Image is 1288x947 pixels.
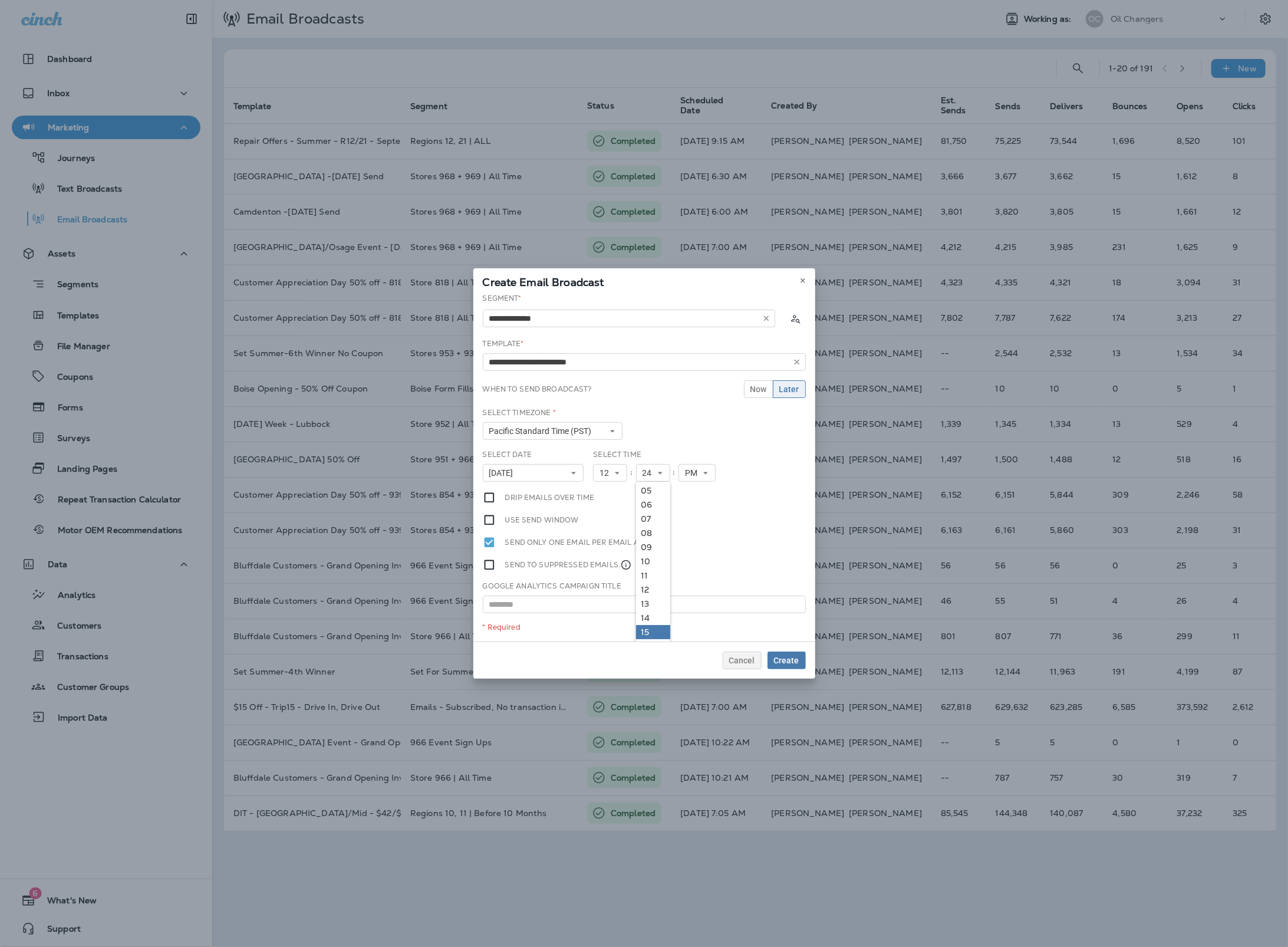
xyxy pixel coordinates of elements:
[636,568,670,583] a: 11
[785,308,806,329] button: Calculate the estimated number of emails to be sent based on selected segment. (This could take a...
[636,512,670,526] a: 07
[483,294,522,303] label: Segment
[670,464,678,482] div: :
[636,498,670,512] a: 06
[483,384,592,394] label: When to send broadcast?
[636,625,670,639] a: 15
[779,385,799,393] span: Later
[505,536,669,549] label: Send only one email per email address
[636,611,670,625] a: 14
[483,422,623,440] button: Pacific Standard Time (PST)
[483,581,621,591] label: Google Analytics Campaign Title
[636,526,670,540] a: 08
[636,597,670,611] a: 13
[505,491,595,504] label: Drip emails over time
[505,514,579,527] label: Use send window
[678,464,716,482] button: PM
[483,623,806,632] div: * Required
[767,652,806,669] button: Create
[627,464,635,482] div: :
[483,339,524,348] label: Template
[483,408,556,417] label: Select Timezone
[636,464,670,482] button: 24
[636,540,670,554] a: 09
[593,464,627,482] button: 12
[774,656,799,665] span: Create
[750,385,767,393] span: Now
[643,468,657,478] span: 24
[773,380,806,398] button: Later
[599,468,614,478] span: 12
[685,468,702,478] span: PM
[636,484,670,498] a: 05
[723,652,762,669] button: Cancel
[593,450,641,459] label: Select Time
[505,558,633,571] label: Send to suppressed emails.
[483,464,584,482] button: [DATE]
[483,450,532,459] label: Select Date
[729,656,755,665] span: Cancel
[636,639,670,653] a: 16
[489,426,597,436] span: Pacific Standard Time (PST)
[744,380,773,398] button: Now
[636,554,670,568] a: 10
[473,268,815,293] div: Create Email Broadcast
[636,583,670,597] a: 12
[489,468,518,478] span: [DATE]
